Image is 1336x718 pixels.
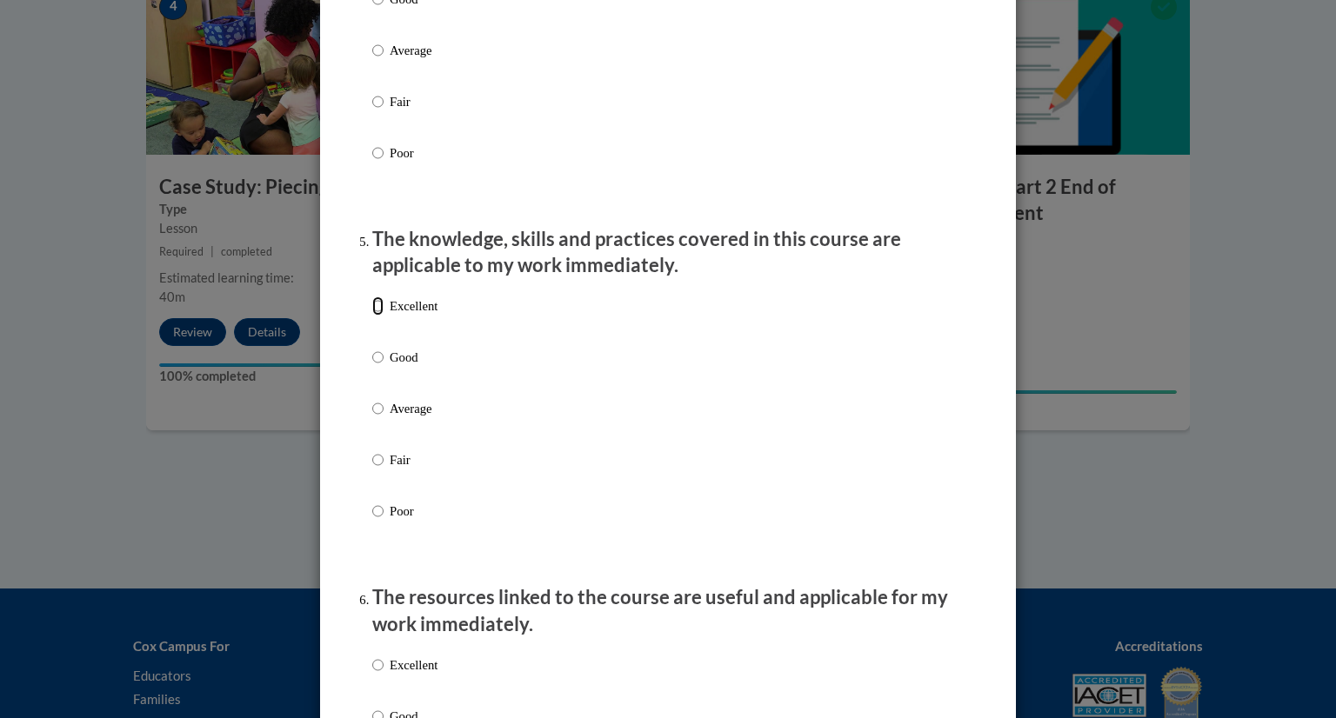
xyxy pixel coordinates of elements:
p: Excellent [390,296,438,316]
p: Fair [390,450,438,469]
input: Excellent [372,655,384,675]
input: Fair [372,450,384,469]
p: Average [390,41,438,60]
input: Good [372,348,384,367]
input: Average [372,399,384,418]
input: Poor [372,143,384,163]
p: Fair [390,92,438,111]
p: Average [390,399,438,418]
input: Fair [372,92,384,111]
p: Good [390,348,438,367]
p: The resources linked to the course are useful and applicable for my work immediately. [372,584,964,638]
p: Poor [390,143,438,163]
input: Excellent [372,296,384,316]
p: Poor [390,502,438,521]
p: Excellent [390,655,438,675]
input: Poor [372,502,384,521]
p: The knowledge, skills and practices covered in this course are applicable to my work immediately. [372,226,964,280]
input: Average [372,41,384,60]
